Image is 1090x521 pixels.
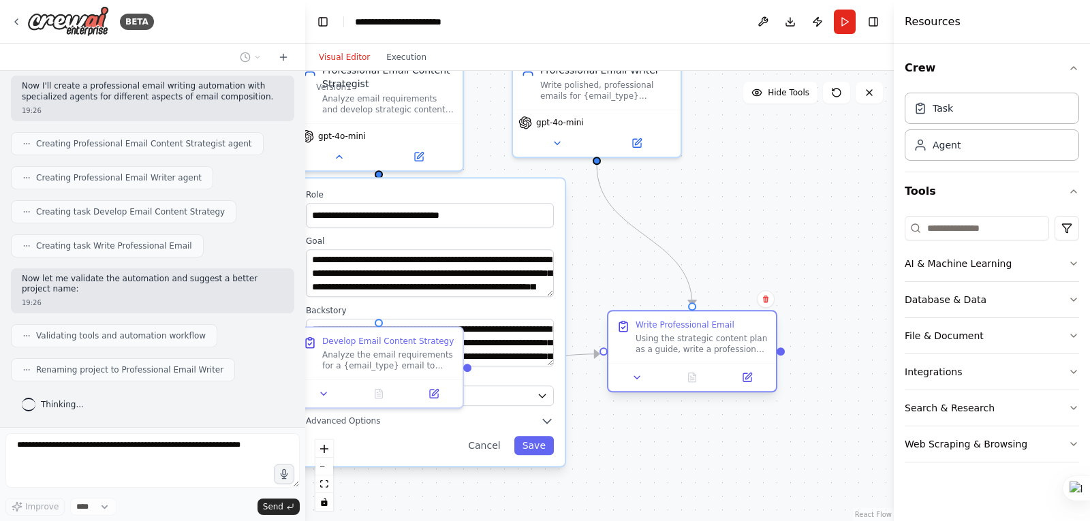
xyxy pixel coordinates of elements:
label: Role [306,189,554,200]
div: Crew [905,87,1079,172]
button: Hide Tools [743,82,817,104]
span: gpt-4o-mini [536,117,584,128]
div: Task [933,101,953,115]
span: Hide Tools [768,87,809,98]
div: Using the strategic content plan as a guide, write a professional {email_type} email to {recipien... [636,333,768,355]
button: Delete node [757,290,775,308]
button: Open in side panel [723,369,770,385]
button: Crew [905,49,1079,87]
button: Switch to previous chat [234,49,267,65]
button: Web Scraping & Browsing [905,426,1079,462]
button: Improve [5,498,65,516]
a: React Flow attribution [855,511,892,518]
div: Write polished, professional emails for {email_type} purposes targeting {recipient_type}, incorpo... [540,80,672,101]
div: Analyze the email requirements for a {email_type} email to {recipient_type} and develop a compreh... [322,349,454,371]
div: React Flow controls [315,440,333,511]
button: No output available [350,385,408,402]
button: OpenAI - gpt-4o-mini [306,385,554,406]
button: Cancel [460,436,508,455]
span: Validating tools and automation workflow [36,330,206,341]
div: Analyze email requirements and develop strategic content plans for {email_type} emails to {recipi... [322,93,454,115]
label: Goal [306,236,554,247]
button: Send [258,499,300,515]
g: Edge from 384a7d29-84ad-475d-b361-c79a3afcb83c to ff22b5ce-7f71-4d7b-9437-dcf633ddf1c1 [590,165,699,305]
div: Professional Email Content Strategist [322,63,454,91]
img: Logo [27,6,109,37]
div: BETA [120,14,154,30]
label: Model [306,375,554,385]
div: Version 1 [316,82,352,93]
span: Advanced Options [306,415,380,426]
div: 19:26 [22,106,283,116]
div: 19:26 [22,298,283,308]
h4: Resources [905,14,961,30]
button: Open in side panel [598,135,675,151]
button: Search & Research [905,390,1079,426]
div: Agent [933,138,961,152]
label: Backstory [306,305,554,316]
span: Creating Professional Email Writer agent [36,172,202,183]
button: Open in side panel [380,148,457,165]
span: Creating Professional Email Content Strategist agent [36,138,252,149]
button: zoom in [315,440,333,458]
button: File & Document [905,318,1079,353]
button: Open in side panel [410,385,457,402]
nav: breadcrumb [355,15,463,29]
p: Now I'll create a professional email writing automation with specialized agents for different asp... [22,81,283,102]
div: Professional Email Content StrategistAnalyze email requirements and develop strategic content pla... [294,54,464,172]
div: Tools [905,210,1079,473]
span: Improve [25,501,59,512]
button: Database & Data [905,282,1079,317]
div: Develop Email Content Strategy [322,336,454,347]
button: Advanced Options [306,414,554,428]
button: No output available [664,369,721,385]
div: Professional Email WriterWrite polished, professional emails for {email_type} purposes targeting ... [512,54,682,158]
button: zoom out [315,458,333,475]
button: Tools [905,172,1079,210]
g: Edge from f4ef569c-8c0b-457e-877f-108d8b3ba374 to ff22b5ce-7f71-4d7b-9437-dcf633ddf1c1 [471,347,599,375]
div: Professional Email Writer [540,63,672,77]
button: Visual Editor [311,49,378,65]
p: Now let me validate the automation and suggest a better project name: [22,274,283,295]
button: Save [514,436,554,455]
button: toggle interactivity [315,493,333,511]
span: Thinking... [41,399,84,410]
button: Start a new chat [272,49,294,65]
span: Creating task Write Professional Email [36,240,192,251]
button: Hide right sidebar [864,12,883,31]
span: Renaming project to Professional Email Writer [36,364,223,375]
button: fit view [315,475,333,493]
span: gpt-4o-mini [318,131,366,142]
button: Hide left sidebar [313,12,332,31]
div: Write Professional EmailUsing the strategic content plan as a guide, write a professional {email_... [607,313,777,395]
div: Write Professional Email [636,319,734,330]
span: Creating task Develop Email Content Strategy [36,206,225,217]
span: Send [263,501,283,512]
button: AI & Machine Learning [905,246,1079,281]
div: Develop Email Content StrategyAnalyze the email requirements for a {email_type} email to {recipie... [294,326,464,409]
button: Click to speak your automation idea [274,464,294,484]
button: Execution [378,49,435,65]
button: Integrations [905,354,1079,390]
